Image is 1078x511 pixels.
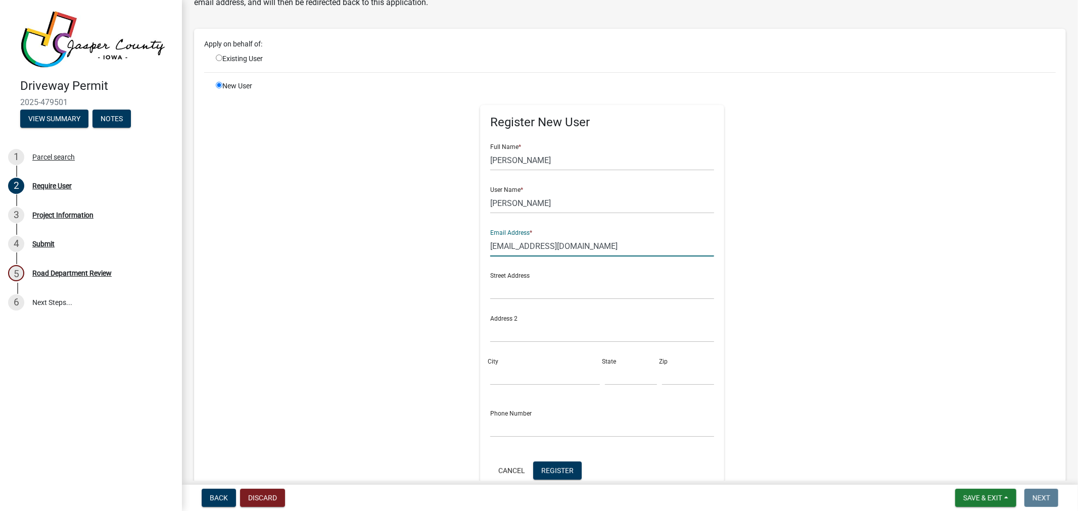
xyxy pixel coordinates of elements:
img: Jasper County, Iowa [20,11,166,68]
div: 4 [8,236,24,252]
span: Save & Exit [963,494,1002,502]
div: Existing User [208,54,351,64]
span: 2025-479501 [20,97,162,107]
h5: Register New User [490,115,714,130]
div: Parcel search [32,154,75,161]
button: Cancel [490,462,533,480]
wm-modal-confirm: Notes [92,115,131,123]
span: Register [541,466,574,474]
button: View Summary [20,110,88,128]
div: Road Department Review [32,270,112,277]
h4: Driveway Permit [20,79,174,93]
span: Next [1033,494,1050,502]
button: Save & Exit [955,489,1016,507]
div: 6 [8,294,24,311]
button: Next [1024,489,1058,507]
div: 3 [8,207,24,223]
button: Register [533,462,582,480]
div: Project Information [32,212,93,219]
div: 5 [8,265,24,281]
button: Back [202,489,236,507]
wm-modal-confirm: Summary [20,115,88,123]
button: Discard [240,489,285,507]
span: Back [210,494,228,502]
div: 1 [8,149,24,165]
div: Submit [32,240,55,247]
div: Require User [32,182,72,189]
div: 2 [8,178,24,194]
button: Notes [92,110,131,128]
div: Apply on behalf of: [197,39,1063,49]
